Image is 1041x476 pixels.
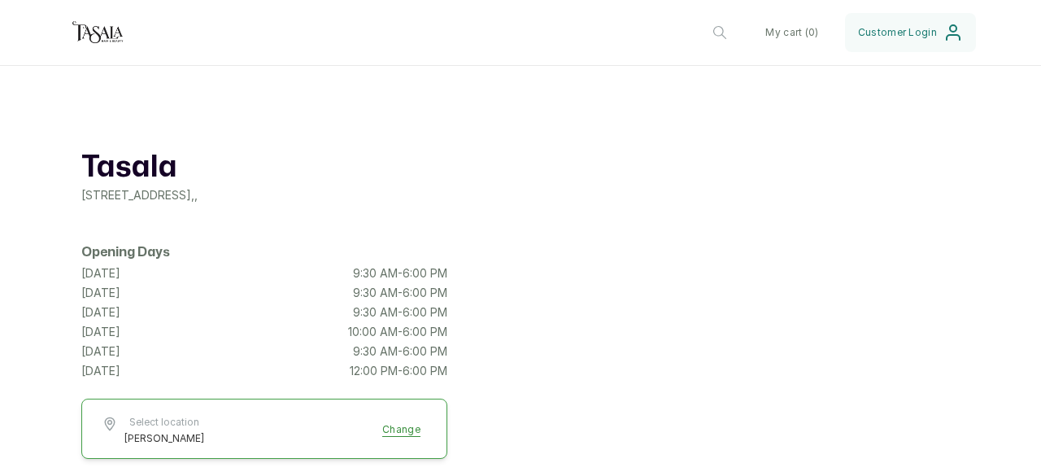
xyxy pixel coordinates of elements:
span: Customer Login [858,26,937,39]
h1: Tasala [81,148,447,187]
p: 9:30 AM - 6:00 PM [353,343,447,360]
button: Select location[PERSON_NAME]Change [102,416,427,445]
p: [STREET_ADDRESS] , , [81,187,447,203]
p: [DATE] [81,363,120,379]
span: Select location [124,416,204,429]
button: My cart (0) [752,13,831,52]
p: 10:00 AM - 6:00 PM [348,324,447,340]
p: [DATE] [81,343,120,360]
p: [DATE] [81,265,120,282]
p: 9:30 AM - 6:00 PM [353,265,447,282]
p: 12:00 PM - 6:00 PM [350,363,447,379]
span: [PERSON_NAME] [124,432,204,445]
p: [DATE] [81,285,120,301]
p: [DATE] [81,324,120,340]
p: 9:30 AM - 6:00 PM [353,304,447,321]
button: Customer Login [845,13,976,52]
p: 9:30 AM - 6:00 PM [353,285,447,301]
p: [DATE] [81,304,120,321]
h2: Opening Days [81,242,447,262]
img: business logo [65,16,130,49]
